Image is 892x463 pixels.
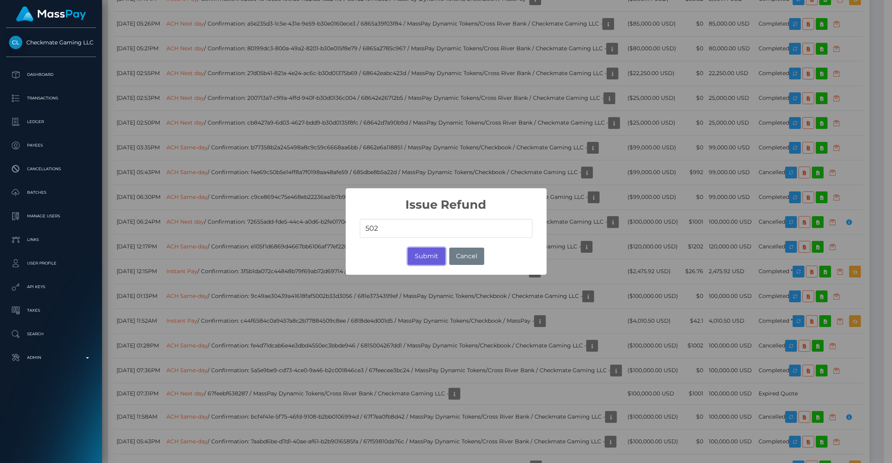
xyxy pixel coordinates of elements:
[9,305,93,316] p: Taxes
[9,187,93,198] p: Batches
[408,248,445,265] button: Submit
[6,39,96,46] span: Checkmate Gaming LLC
[9,163,93,175] p: Cancellations
[449,248,484,265] button: Cancel
[9,92,93,104] p: Transactions
[9,281,93,293] p: API Keys
[9,116,93,128] p: Ledger
[9,69,93,81] p: Dashboard
[16,6,86,22] img: MassPay Logo
[9,257,93,269] p: User Profile
[9,328,93,340] p: Search
[9,140,93,151] p: Payees
[9,36,22,49] img: Checkmate Gaming LLC
[9,210,93,222] p: Manage Users
[9,352,93,364] p: Admin
[9,234,93,246] p: Links
[346,188,547,212] h2: Issue Refund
